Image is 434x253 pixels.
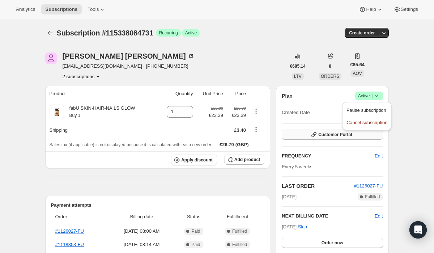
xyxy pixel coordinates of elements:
button: Cancel subscription [344,117,390,128]
span: Subscription #115338084731 [57,29,153,37]
th: Order [51,209,109,225]
span: AOV [353,71,362,76]
button: Apply discount [171,155,217,165]
span: | [371,93,373,99]
button: Product actions [63,73,102,80]
span: Billing date [111,213,173,220]
span: Paid [191,228,200,234]
span: Fulfillment [215,213,260,220]
button: Order now [282,238,383,248]
span: LTV [294,74,302,79]
small: £25.99 [211,106,223,110]
span: Fulfilled [232,228,247,234]
button: Add product [224,155,264,165]
span: Add product [234,157,260,163]
span: Recurring [159,30,178,36]
span: £3.40 [234,127,246,133]
th: Unit Price [195,86,225,102]
span: Subscriptions [45,7,77,12]
button: Product actions [250,107,262,115]
span: £26.79 [220,142,234,147]
span: Order now [322,240,343,246]
th: Quantity [158,86,195,102]
span: €685.14 [290,63,306,69]
span: [DATE] [282,193,297,201]
h2: Plan [282,92,293,100]
span: Status [177,213,210,220]
h2: FREQUENCY [282,152,375,160]
div: [PERSON_NAME] [PERSON_NAME] [63,52,195,60]
span: Every 5 weeks [282,164,312,169]
h2: Payment attempts [51,202,265,209]
small: Buy 1 [69,113,81,118]
span: Apply discount [181,157,213,163]
span: Edit [375,152,383,160]
span: Help [366,7,376,12]
button: Edit [370,150,387,162]
span: Active [358,92,380,100]
span: Settings [401,7,418,12]
span: Customer Portal [318,132,352,138]
a: #1118353-FU [55,242,84,247]
button: #1126027-FU [354,182,383,190]
span: [DATE] · 08:00 AM [111,228,173,235]
button: Pause subscription [344,104,390,116]
small: £25.99 [234,106,246,110]
span: Sales tax (if applicable) is not displayed because it is calculated with each new order. [50,142,213,147]
th: Product [45,86,158,102]
span: Analytics [16,7,35,12]
div: Open Intercom Messenger [409,221,427,239]
button: €685.14 [286,61,310,71]
span: Created Date [282,109,310,116]
span: Pause subscription [346,107,386,113]
a: #1126027-FU [55,228,84,234]
span: ORDERS [321,74,339,79]
button: Subscriptions [41,4,82,14]
button: Customer Portal [282,130,383,140]
span: Ursula Mullan [45,52,57,64]
button: 8 [324,61,336,71]
span: (GBP) [234,141,249,148]
h2: LAST ORDER [282,182,354,190]
h2: NEXT BILLING DATE [282,212,375,220]
th: Price [225,86,248,102]
a: #1126027-FU [354,183,383,189]
span: £23.39 [209,112,223,119]
div: fabÜ SKIN-HAIR-NAILS GLOW [64,105,135,119]
th: Shipping [45,122,158,138]
button: Shipping actions [250,125,262,133]
span: Skip [298,223,307,231]
span: Cancel subscription [346,120,387,125]
span: Paid [191,242,200,248]
span: Fulfilled [232,242,247,248]
span: Fulfilled [365,194,380,200]
span: €85.64 [350,61,365,68]
button: Tools [83,4,110,14]
button: Settings [389,4,422,14]
button: Create order [345,28,379,38]
span: 8 [329,63,331,69]
span: £23.39 [227,112,246,119]
button: Edit [375,212,383,220]
button: Skip [294,221,311,233]
span: [EMAIL_ADDRESS][DOMAIN_NAME] · [PHONE_NUMBER] [63,63,195,70]
button: Help [354,4,387,14]
button: Analytics [12,4,39,14]
span: Tools [88,7,99,12]
span: [DATE] · [282,224,307,229]
button: Subscriptions [45,28,55,38]
span: [DATE] · 08:14 AM [111,241,173,248]
span: Active [185,30,197,36]
span: Create order [349,30,375,36]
